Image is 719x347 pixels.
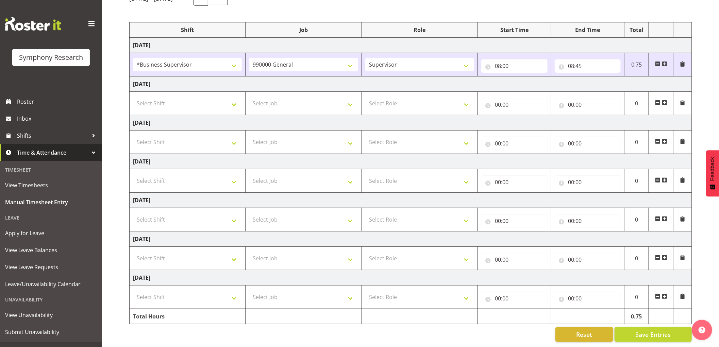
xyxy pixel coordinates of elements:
[2,163,100,177] div: Timesheet
[624,131,649,154] td: 0
[555,59,621,73] input: Click to select...
[699,327,705,333] img: help-xxl-2.png
[624,208,649,231] td: 0
[5,245,97,255] span: View Leave Balances
[130,76,692,92] td: [DATE]
[624,169,649,193] td: 0
[555,137,621,150] input: Click to select...
[5,180,97,190] span: View Timesheets
[5,262,97,272] span: View Leave Requests
[481,175,548,189] input: Click to select...
[555,98,621,111] input: Click to select...
[2,177,100,194] a: View Timesheets
[555,175,621,189] input: Click to select...
[481,59,548,73] input: Click to select...
[5,310,97,320] span: View Unavailability
[481,292,548,305] input: Click to select...
[635,330,671,339] span: Save Entries
[133,26,242,34] div: Shift
[5,17,61,31] img: Rosterit website logo
[130,154,692,169] td: [DATE]
[555,253,621,266] input: Click to select...
[481,26,548,34] div: Start Time
[481,98,548,111] input: Click to select...
[555,26,621,34] div: End Time
[5,197,97,207] span: Manual Timesheet Entry
[555,292,621,305] input: Click to select...
[576,330,592,339] span: Reset
[2,242,100,259] a: View Leave Balances
[2,259,100,276] a: View Leave Requests
[555,327,613,342] button: Reset
[2,194,100,211] a: Manual Timesheet Entry
[624,92,649,115] td: 0
[130,193,692,208] td: [DATE]
[2,324,100,341] a: Submit Unavailability
[2,293,100,307] div: Unavailability
[130,231,692,247] td: [DATE]
[5,279,97,289] span: Leave/Unavailability Calendar
[624,309,649,324] td: 0.75
[555,214,621,228] input: Click to select...
[624,53,649,76] td: 0.75
[130,309,246,324] td: Total Hours
[481,137,548,150] input: Click to select...
[709,157,716,181] span: Feedback
[615,327,692,342] button: Save Entries
[624,285,649,309] td: 0
[19,52,83,63] div: Symphony Research
[481,253,548,266] input: Click to select...
[17,97,99,107] span: Roster
[628,26,645,34] div: Total
[2,307,100,324] a: View Unavailability
[5,327,97,337] span: Submit Unavailability
[17,114,99,124] span: Inbox
[2,211,100,225] div: Leave
[249,26,358,34] div: Job
[130,270,692,285] td: [DATE]
[130,38,692,53] td: [DATE]
[481,214,548,228] input: Click to select...
[365,26,474,34] div: Role
[17,148,88,158] span: Time & Attendance
[130,115,692,131] td: [DATE]
[706,150,719,196] button: Feedback - Show survey
[2,225,100,242] a: Apply for Leave
[5,228,97,238] span: Apply for Leave
[624,247,649,270] td: 0
[17,131,88,141] span: Shifts
[2,276,100,293] a: Leave/Unavailability Calendar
